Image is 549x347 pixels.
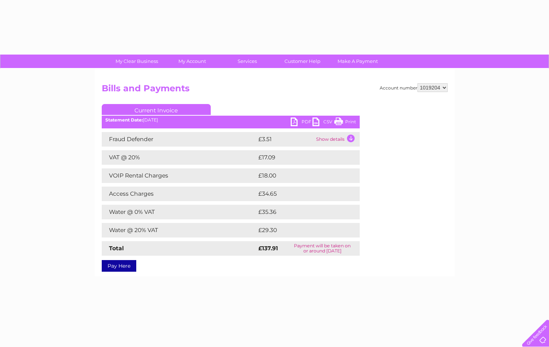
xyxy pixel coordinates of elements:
div: Account number [380,83,448,92]
h2: Bills and Payments [102,83,448,97]
a: Current Invoice [102,104,211,115]
a: CSV [312,117,334,128]
td: VAT @ 20% [102,150,257,165]
a: Customer Help [273,55,332,68]
td: £3.51 [257,132,314,147]
a: My Clear Business [107,55,167,68]
td: Water @ 20% VAT [102,223,257,238]
a: Services [217,55,277,68]
a: Make A Payment [328,55,388,68]
strong: £137.91 [258,245,278,252]
div: [DATE] [102,117,360,123]
td: £17.09 [257,150,344,165]
a: My Account [162,55,222,68]
td: VOIP Rental Charges [102,168,257,183]
a: Print [334,117,356,128]
td: Water @ 0% VAT [102,205,257,219]
td: £29.30 [257,223,345,238]
td: Show details [314,132,360,147]
a: Pay Here [102,260,136,272]
strong: Total [109,245,124,252]
b: Statement Date: [105,117,143,123]
td: £35.36 [257,205,345,219]
td: Payment will be taken on or around [DATE] [285,241,360,256]
td: £18.00 [257,168,345,183]
td: £34.65 [257,187,345,201]
a: PDF [291,117,312,128]
td: Access Charges [102,187,257,201]
td: Fraud Defender [102,132,257,147]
